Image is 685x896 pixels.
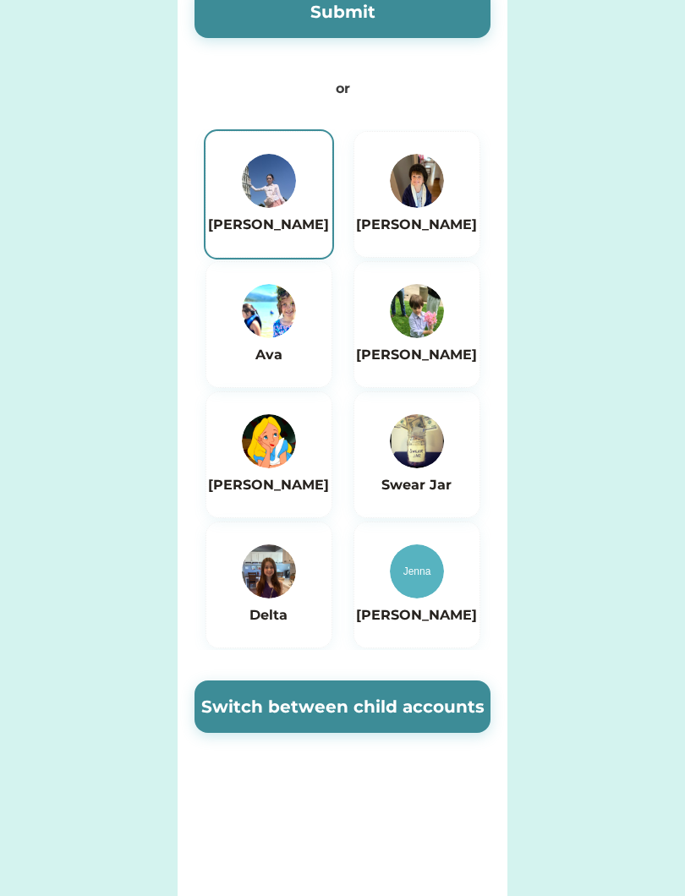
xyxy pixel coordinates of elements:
[242,154,296,208] img: https%3A%2F%2F1dfc823d71cc564f25c7cc035732a2d8.cdn.bubble.io%2Ff1751831364741x529860429793568300%...
[336,79,350,99] div: or
[227,605,310,626] h6: Delta
[227,345,310,365] h6: Ava
[390,284,444,338] img: https%3A%2F%2F1dfc823d71cc564f25c7cc035732a2d8.cdn.bubble.io%2Ff1714619077331x788558282052566800%...
[242,284,296,338] img: https%3A%2F%2F1dfc823d71cc564f25c7cc035732a2d8.cdn.bubble.io%2Ff1616968497993x363753106543327040%...
[242,414,296,468] img: https%3A%2F%2F1dfc823d71cc564f25c7cc035732a2d8.cdn.bubble.io%2Ff1664636872455x488399594045319900%...
[390,414,444,468] img: https%3A%2F%2F1dfc823d71cc564f25c7cc035732a2d8.cdn.bubble.io%2Ff1693415478405x732967497007042800%...
[208,215,329,235] h6: [PERSON_NAME]
[356,215,477,235] h6: [PERSON_NAME]
[390,154,444,208] img: https%3A%2F%2F1dfc823d71cc564f25c7cc035732a2d8.cdn.bubble.io%2Ff1616968371415x852944174215011200%...
[242,544,296,598] img: https%3A%2F%2F1dfc823d71cc564f25c7cc035732a2d8.cdn.bubble.io%2Ff1712537382020x445896819564965500%...
[356,345,477,365] h6: [PERSON_NAME]
[375,475,458,495] h6: Swear Jar
[195,680,490,733] button: Switch between child accounts
[356,605,477,626] h6: [PERSON_NAME]
[208,475,329,495] h6: [PERSON_NAME]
